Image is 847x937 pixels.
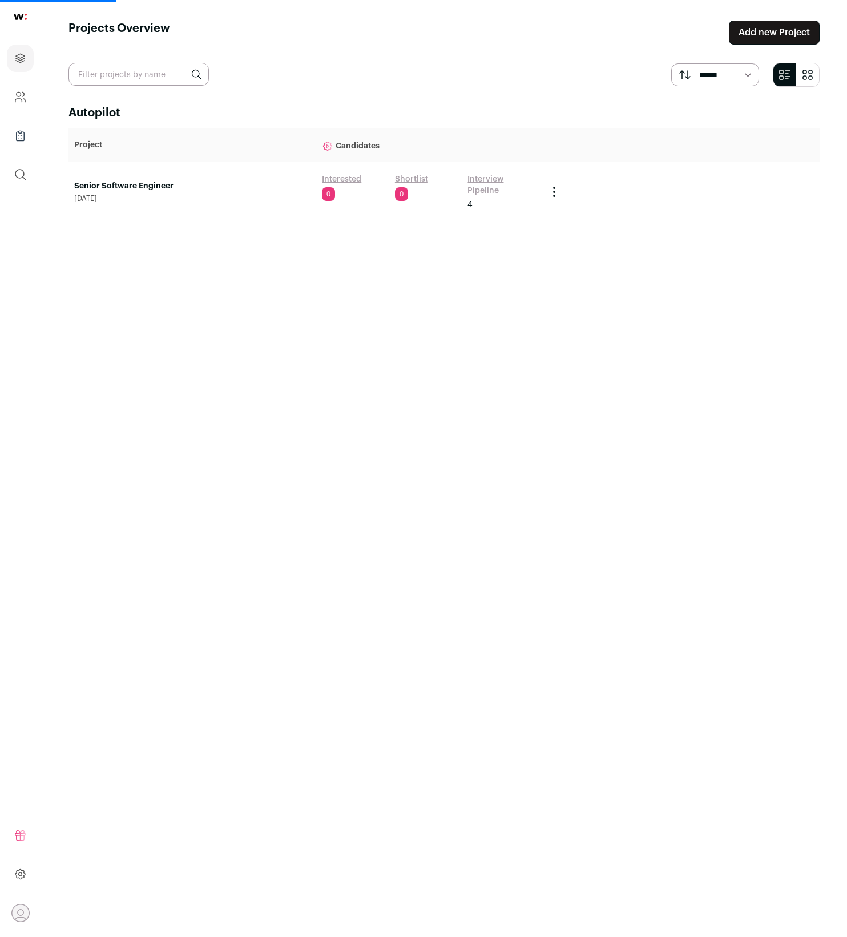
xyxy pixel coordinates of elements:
a: Shortlist [395,174,428,185]
input: Filter projects by name [68,63,209,86]
a: Add new Project [729,21,820,45]
span: 0 [395,187,408,201]
p: Project [74,139,310,151]
button: Project Actions [547,185,561,199]
a: Projects [7,45,34,72]
span: [DATE] [74,194,310,203]
button: Open dropdown [11,904,30,922]
span: 0 [322,187,335,201]
a: Interview Pipeline [467,174,536,196]
a: Company and ATS Settings [7,83,34,111]
p: Candidates [322,134,536,156]
img: wellfound-shorthand-0d5821cbd27db2630d0214b213865d53afaa358527fdda9d0ea32b1df1b89c2c.svg [14,14,27,20]
a: Senior Software Engineer [74,180,310,192]
a: Company Lists [7,122,34,150]
a: Interested [322,174,361,185]
h2: Autopilot [68,105,820,121]
h1: Projects Overview [68,21,170,45]
span: 4 [467,199,473,210]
